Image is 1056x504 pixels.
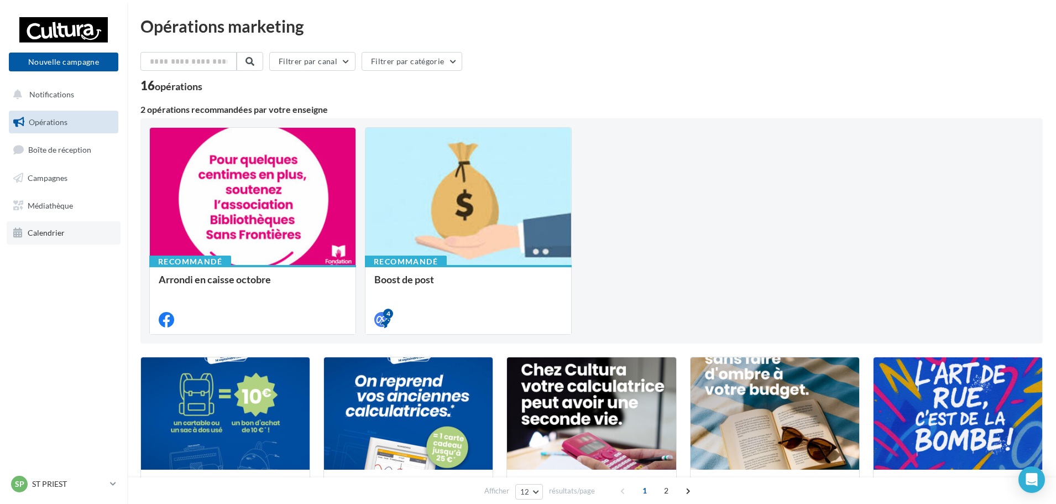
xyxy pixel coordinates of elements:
div: Recommandé [149,256,231,268]
button: Filtrer par canal [269,52,356,71]
a: SP ST PRIEST [9,474,118,495]
a: Boîte de réception [7,138,121,162]
a: Médiathèque [7,194,121,217]
button: 12 [515,484,543,500]
span: 1 [636,482,654,500]
span: Médiathèque [28,200,73,210]
button: Filtrer par catégorie [362,52,462,71]
span: SP [15,479,24,490]
div: 2 opérations recommandées par votre enseigne [140,105,1043,114]
span: Notifications [29,90,74,99]
span: Calendrier [28,228,65,237]
p: ST PRIEST [32,479,106,490]
button: Notifications [7,83,116,106]
span: 2 [657,482,675,500]
div: Boost de post [374,274,562,296]
div: Recommandé [365,256,447,268]
div: 16 [140,80,202,92]
a: Calendrier [7,221,121,245]
div: 4 [383,309,393,319]
a: Campagnes [7,167,121,190]
div: Opérations marketing [140,18,1043,34]
span: Afficher [484,486,509,496]
a: Opérations [7,111,121,134]
div: opérations [155,81,202,91]
button: Nouvelle campagne [9,53,118,71]
div: Open Intercom Messenger [1018,466,1045,493]
span: Boîte de réception [28,145,91,154]
span: Opérations [29,117,67,127]
div: Arrondi en caisse octobre [159,274,347,296]
span: Campagnes [28,173,67,183]
span: résultats/page [549,486,595,496]
span: 12 [520,487,530,496]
